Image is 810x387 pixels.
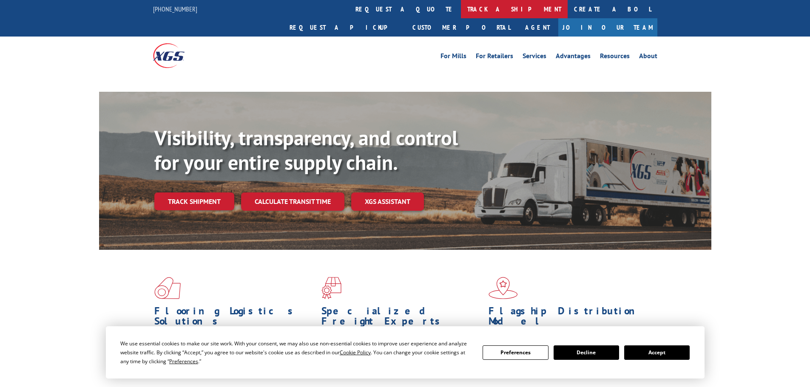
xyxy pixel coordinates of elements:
[624,345,690,360] button: Accept
[441,53,466,62] a: For Mills
[154,306,315,331] h1: Flooring Logistics Solutions
[556,53,591,62] a: Advantages
[517,18,558,37] a: Agent
[489,277,518,299] img: xgs-icon-flagship-distribution-model-red
[154,277,181,299] img: xgs-icon-total-supply-chain-intelligence-red
[476,53,513,62] a: For Retailers
[120,339,472,366] div: We use essential cookies to make our site work. With your consent, we may also use non-essential ...
[321,277,341,299] img: xgs-icon-focused-on-flooring-red
[554,345,619,360] button: Decline
[406,18,517,37] a: Customer Portal
[351,192,424,211] a: XGS ASSISTANT
[340,349,371,356] span: Cookie Policy
[523,53,546,62] a: Services
[489,306,649,331] h1: Flagship Distribution Model
[558,18,657,37] a: Join Our Team
[321,306,482,331] h1: Specialized Freight Experts
[154,124,458,175] b: Visibility, transparency, and control for your entire supply chain.
[154,192,234,210] a: Track shipment
[169,358,198,365] span: Preferences
[153,5,197,13] a: [PHONE_NUMBER]
[600,53,630,62] a: Resources
[106,326,705,379] div: Cookie Consent Prompt
[483,345,548,360] button: Preferences
[639,53,657,62] a: About
[241,192,344,211] a: Calculate transit time
[283,18,406,37] a: Request a pickup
